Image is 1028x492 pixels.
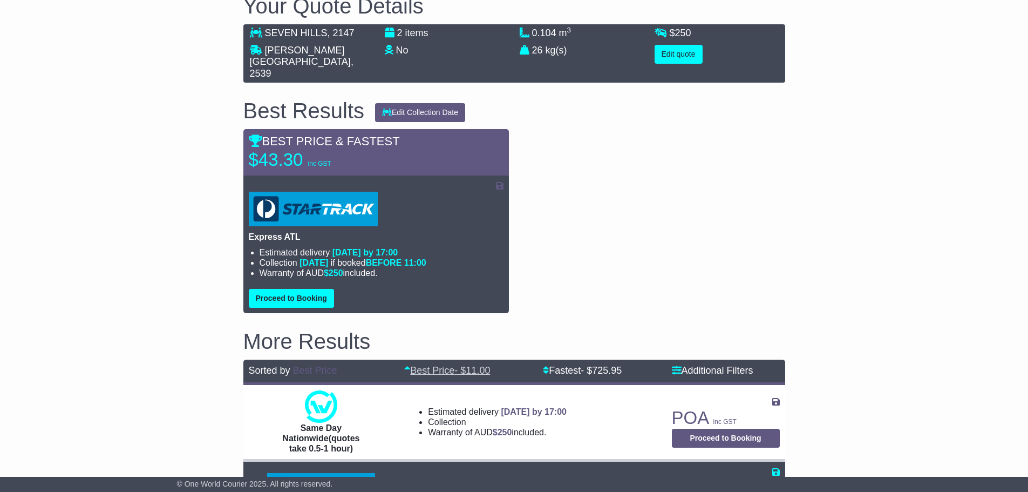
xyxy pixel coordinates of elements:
p: Express ATL [249,232,503,242]
span: [DATE] [299,258,328,267]
span: if booked [299,258,426,267]
span: , 2147 [328,28,355,38]
span: BEST PRICE & FASTEST [249,134,400,148]
img: StarTrack: Express ATL [249,192,378,226]
span: Sorted by [249,365,290,376]
span: 250 [329,268,343,278]
a: Fastest- $725.95 [543,365,622,376]
sup: 3 [567,26,571,34]
span: BEFORE [366,258,402,267]
span: SEVEN HILLS [265,28,328,38]
span: 2 [397,28,403,38]
span: Same Day Nationwide(quotes take 0.5-1 hour) [282,423,359,453]
span: , 2539 [250,56,353,79]
button: Proceed to Booking [672,429,780,448]
a: Best Price- $11.00 [404,365,490,376]
p: POA [672,407,780,429]
span: 250 [498,428,512,437]
li: Estimated delivery [260,247,503,258]
a: Best Price [293,365,337,376]
li: Estimated delivery [428,407,567,417]
li: Warranty of AUD included. [260,268,503,278]
span: inc GST [713,418,737,426]
a: Additional Filters [672,365,753,376]
span: 11.00 [466,365,490,376]
span: 11:00 [404,258,426,267]
span: © One World Courier 2025. All rights reserved. [177,480,333,488]
span: [DATE] by 17:00 [501,407,567,416]
p: $43.30 [249,149,384,171]
span: 0.104 [532,28,556,38]
span: $ [324,268,343,278]
span: - $ [581,365,622,376]
button: Edit Collection Date [375,103,465,122]
span: [DATE] by 17:00 [332,248,398,257]
span: No [396,45,409,56]
span: kg(s) [546,45,567,56]
span: 725.95 [592,365,622,376]
div: Best Results [238,99,370,123]
button: Proceed to Booking [249,289,334,308]
span: - $ [454,365,490,376]
h2: More Results [243,329,785,353]
img: One World Courier: Same Day Nationwide(quotes take 0.5-1 hour) [305,390,337,423]
button: Edit quote [655,45,703,64]
li: Warranty of AUD included. [428,427,567,437]
li: Collection [428,417,567,427]
span: $ [670,28,691,38]
span: $ [493,428,512,437]
span: 250 [675,28,691,38]
li: Collection [260,258,503,268]
span: [PERSON_NAME][GEOGRAPHIC_DATA] [250,45,351,68]
span: items [405,28,428,38]
span: m [559,28,571,38]
span: 26 [532,45,543,56]
span: inc GST [308,160,331,167]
